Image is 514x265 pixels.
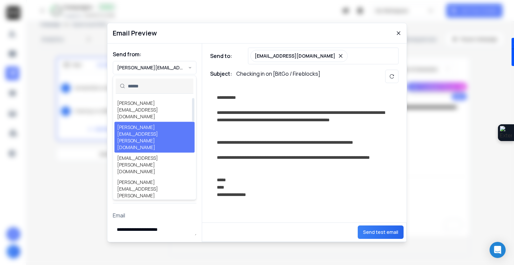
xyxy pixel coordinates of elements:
div: Open Intercom Messenger [490,242,506,258]
h1: Subject: [210,70,232,83]
div: [EMAIL_ADDRESS][PERSON_NAME][DOMAIN_NAME] [117,155,192,175]
p: [PERSON_NAME][EMAIL_ADDRESS][DOMAIN_NAME] [117,64,188,71]
div: [PERSON_NAME][EMAIL_ADDRESS][PERSON_NAME][DOMAIN_NAME] [117,179,192,206]
h1: Send to: [210,52,237,60]
div: [PERSON_NAME][EMAIL_ADDRESS][PERSON_NAME][DOMAIN_NAME] [117,124,192,151]
div: [PERSON_NAME][EMAIL_ADDRESS][DOMAIN_NAME] [117,100,192,120]
p: [EMAIL_ADDRESS][DOMAIN_NAME] [255,53,335,59]
h1: Email Preview [113,28,157,38]
p: Email [113,211,196,219]
button: Send test email [358,225,404,239]
h1: Send from: [113,50,196,58]
p: Checking in on [BitGo / Fireblocks] [236,70,320,83]
img: Extension Icon [500,126,512,139]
